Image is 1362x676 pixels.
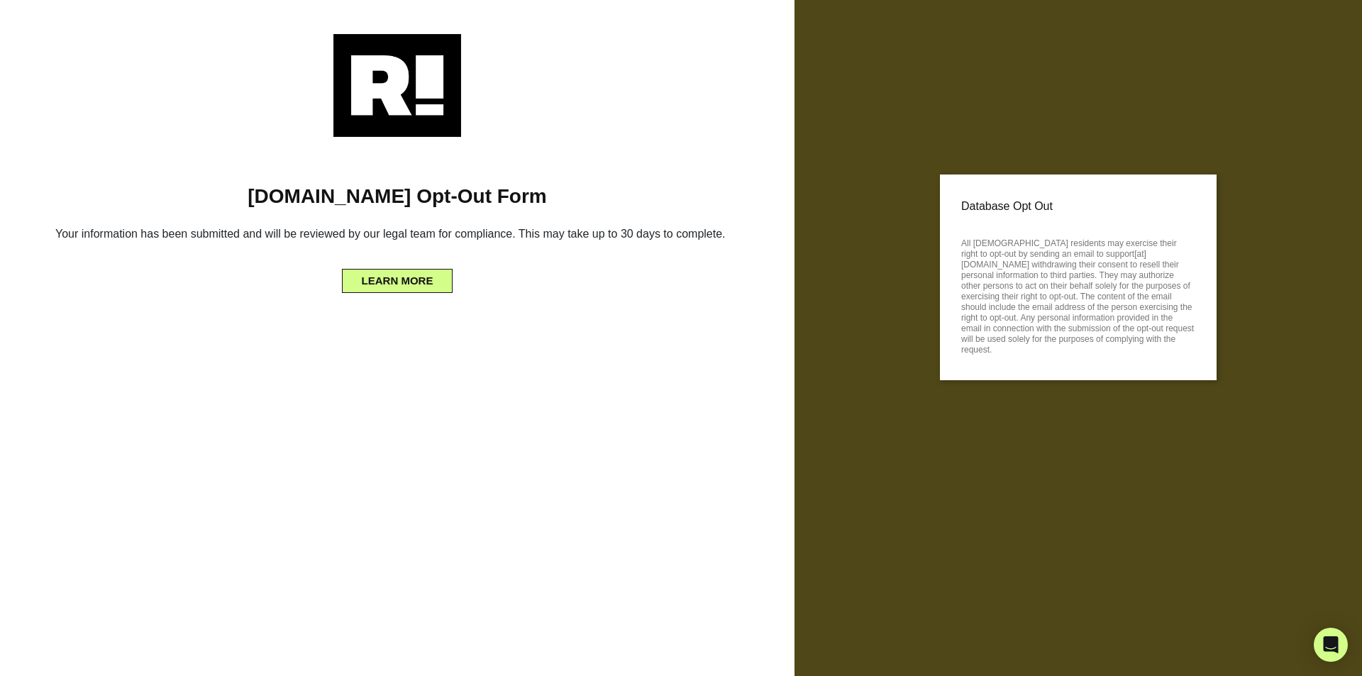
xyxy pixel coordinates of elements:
[961,196,1195,217] p: Database Opt Out
[1314,628,1348,662] div: Open Intercom Messenger
[342,272,453,283] a: LEARN MORE
[333,34,461,137] img: Retention.com
[21,221,773,252] h6: Your information has been submitted and will be reviewed by our legal team for compliance. This m...
[342,269,453,293] button: LEARN MORE
[961,234,1195,355] p: All [DEMOGRAPHIC_DATA] residents may exercise their right to opt-out by sending an email to suppo...
[21,184,773,209] h1: [DOMAIN_NAME] Opt-Out Form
